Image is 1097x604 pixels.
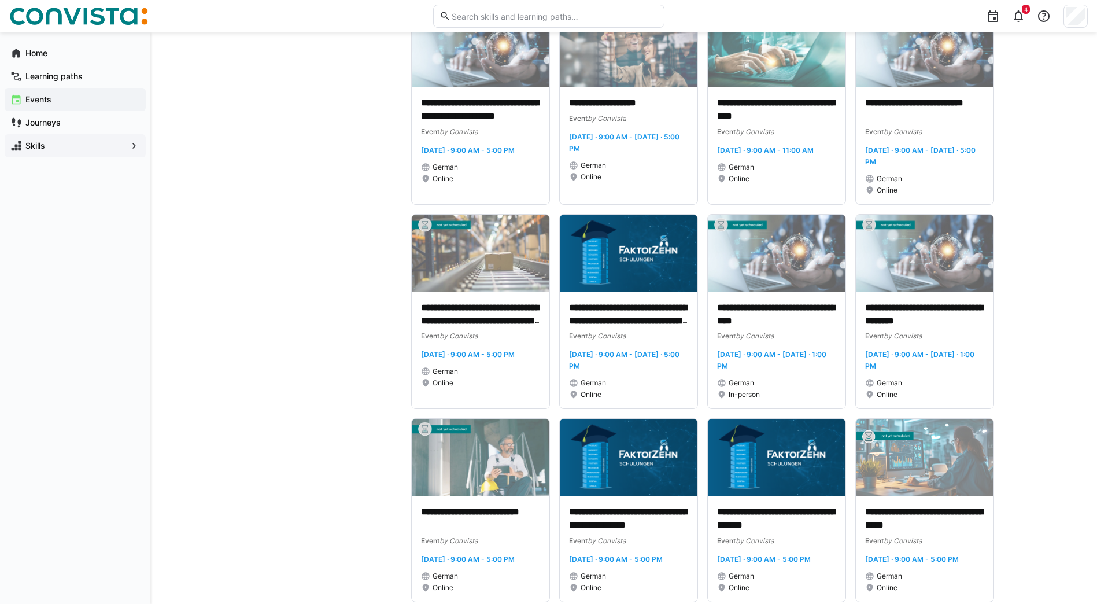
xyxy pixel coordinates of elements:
span: by Convista [439,536,478,545]
span: Event [569,536,588,545]
span: [DATE] · 9:00 AM - 5:00 PM [421,350,515,359]
span: In-person [729,390,760,399]
span: Online [581,172,601,182]
img: image [560,10,697,87]
span: Event [717,536,736,545]
span: Online [729,174,749,183]
img: image [560,215,697,292]
span: [DATE] · 9:00 AM - 5:00 PM [421,555,515,564]
span: Event [569,114,588,123]
span: German [433,163,458,172]
span: Online [581,390,601,399]
span: by Convista [736,127,774,136]
span: Online [877,583,897,592]
span: German [433,572,458,581]
span: by Convista [588,114,626,123]
span: [DATE] · 9:00 AM - 5:00 PM [865,555,959,564]
span: Event [421,332,439,340]
span: German [877,174,902,183]
span: [DATE] · 9:00 AM - [DATE] · 5:00 PM [569,350,679,370]
span: [DATE] · 9:00 AM - 5:00 PM [717,555,811,564]
span: Online [877,390,897,399]
span: German [729,378,754,388]
img: image [708,215,845,292]
span: by Convista [439,127,478,136]
span: German [729,572,754,581]
span: by Convista [439,332,478,340]
span: German [581,378,606,388]
span: by Convista [884,332,922,340]
span: Online [433,378,453,388]
img: image [412,10,549,87]
span: Event [717,332,736,340]
span: German [433,367,458,376]
span: by Convista [736,332,774,340]
span: [DATE] · 9:00 AM - 11:00 AM [717,146,814,154]
span: Event [865,127,884,136]
input: Search skills and learning paths… [450,11,658,21]
span: Event [865,536,884,545]
span: by Convista [588,332,626,340]
img: image [856,215,993,292]
span: [DATE] · 9:00 AM - [DATE] · 5:00 PM [865,146,976,166]
img: image [560,419,697,496]
span: by Convista [884,536,922,545]
span: Online [581,583,601,592]
span: [DATE] · 9:00 AM - [DATE] · 5:00 PM [569,132,679,153]
span: by Convista [588,536,626,545]
span: Event [569,332,588,340]
span: Online [433,583,453,592]
img: image [708,10,845,87]
span: [DATE] · 9:00 AM - 5:00 PM [421,146,515,154]
span: Online [433,174,453,183]
img: image [412,419,549,496]
span: Event [421,536,439,545]
span: German [581,161,606,170]
span: German [877,378,902,388]
span: German [581,572,606,581]
span: German [877,572,902,581]
span: Online [877,186,897,195]
span: 4 [1024,6,1028,13]
span: Event [717,127,736,136]
span: by Convista [736,536,774,545]
span: [DATE] · 9:00 AM - 5:00 PM [569,555,663,564]
span: Event [421,127,439,136]
img: image [708,419,845,496]
span: [DATE] · 9:00 AM - [DATE] · 1:00 PM [717,350,826,370]
span: Online [729,583,749,592]
img: image [856,419,993,496]
span: German [729,163,754,172]
img: image [412,215,549,292]
img: image [856,10,993,87]
span: by Convista [884,127,922,136]
span: Event [865,332,884,340]
span: [DATE] · 9:00 AM - [DATE] · 1:00 PM [865,350,974,370]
